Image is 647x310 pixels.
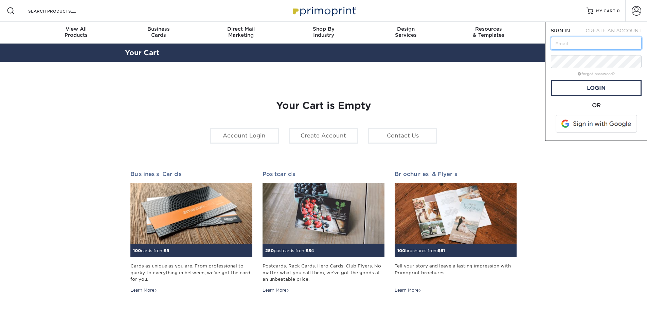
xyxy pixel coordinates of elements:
a: Your Cart [125,49,159,57]
span: 0 [617,9,620,13]
a: Login [551,80,642,96]
span: 100 [397,248,405,253]
small: cards from [133,248,169,253]
div: OR [551,101,642,110]
img: Brochures & Flyers [395,183,517,244]
img: Postcards [263,183,384,244]
a: Account Login [210,128,279,144]
div: Cards [117,26,200,38]
span: $ [306,248,308,253]
span: 61 [441,248,445,253]
div: & Templates [447,26,530,38]
span: Business [117,26,200,32]
span: Shop By [282,26,365,32]
div: Learn More [263,287,289,293]
span: Design [365,26,447,32]
span: View All [35,26,118,32]
a: View AllProducts [35,22,118,44]
div: Cards as unique as you are. From professional to quirky to everything in between, we've got the c... [130,263,252,282]
div: Products [35,26,118,38]
a: Create Account [289,128,358,144]
span: Direct Mail [200,26,282,32]
span: Resources [447,26,530,32]
div: Postcards. Rack Cards. Hero Cards. Club Flyers. No matter what you call them, we've got the goods... [263,263,384,282]
a: Resources& Templates [447,22,530,44]
a: Direct MailMarketing [200,22,282,44]
span: 9 [166,248,169,253]
img: Primoprint [290,3,358,18]
input: SEARCH PRODUCTS..... [28,7,94,15]
span: $ [438,248,441,253]
a: Contact Us [368,128,437,144]
div: Services [365,26,447,38]
a: Brochures & Flyers 100brochures from$61 Tell your story and leave a lasting impression with Primo... [395,171,517,293]
span: MY CART [596,8,615,14]
span: $ [164,248,166,253]
div: Learn More [395,287,421,293]
span: 100 [133,248,141,253]
a: forgot password? [578,72,615,76]
h2: Brochures & Flyers [395,171,517,177]
a: BusinessCards [117,22,200,44]
div: Marketing [200,26,282,38]
input: Email [551,37,642,50]
h1: Your Cart is Empty [130,100,517,112]
div: Industry [282,26,365,38]
img: Business Cards [130,183,252,244]
a: Contact& Support [530,22,612,44]
small: postcards from [265,248,314,253]
span: CREATE AN ACCOUNT [586,28,642,33]
a: DesignServices [365,22,447,44]
h2: Postcards [263,171,384,177]
div: & Support [530,26,612,38]
span: 250 [265,248,274,253]
div: Tell your story and leave a lasting impression with Primoprint brochures. [395,263,517,282]
h2: Business Cards [130,171,252,177]
span: Contact [530,26,612,32]
a: Shop ByIndustry [282,22,365,44]
a: Postcards 250postcards from$54 Postcards. Rack Cards. Hero Cards. Club Flyers. No matter what you... [263,171,384,293]
span: 54 [308,248,314,253]
a: Business Cards 100cards from$9 Cards as unique as you are. From professional to quirky to everyth... [130,171,252,293]
span: SIGN IN [551,28,570,33]
small: brochures from [397,248,445,253]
